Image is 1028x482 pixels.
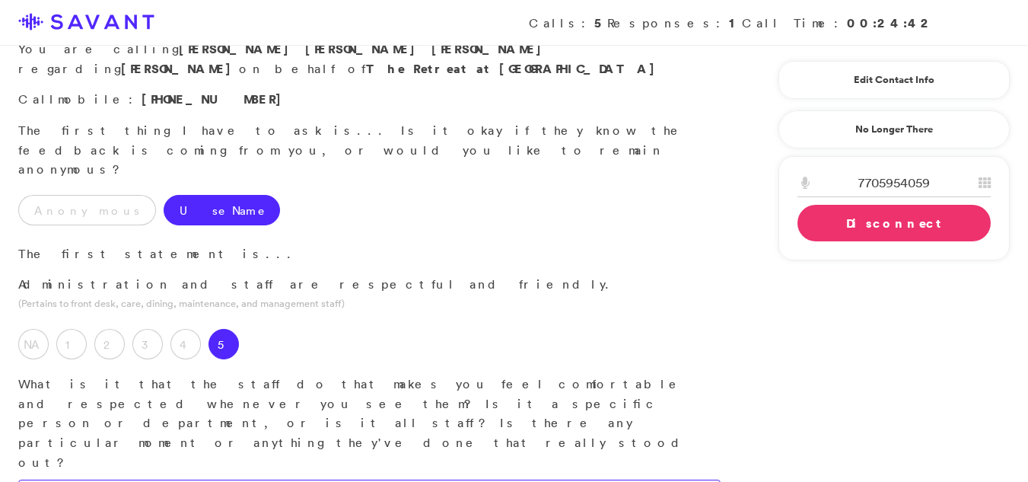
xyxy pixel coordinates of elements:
label: NA [18,329,49,359]
label: 4 [170,329,201,359]
label: 5 [208,329,239,359]
strong: 1 [729,14,742,31]
p: The first thing I have to ask is... Is it okay if they know the feedback is coming from you, or w... [18,121,721,180]
label: Use Name [164,195,280,225]
label: Anonymous [18,195,156,225]
a: Edit Contact Info [797,68,991,92]
a: Disconnect [797,205,991,241]
label: 2 [94,329,125,359]
span: [PHONE_NUMBER] [142,91,289,107]
p: The first statement is... [18,244,721,264]
p: You are calling regarding on behalf of [18,40,721,78]
p: Administration and staff are respectful and friendly. [18,275,721,295]
p: What is it that the staff do that makes you feel comfortable and respected whenever you see them?... [18,375,721,472]
strong: 5 [594,14,607,31]
p: Call : [18,90,721,110]
span: [PERSON_NAME] [PERSON_NAME] [179,40,423,57]
label: 3 [132,329,163,359]
strong: [PERSON_NAME] [121,60,239,77]
span: mobile [58,91,129,107]
span: [PERSON_NAME] [431,40,549,57]
a: No Longer There [778,110,1010,148]
strong: The Retreat at [GEOGRAPHIC_DATA] [366,60,663,77]
strong: 00:24:42 [847,14,934,31]
p: (Pertains to front desk, care, dining, maintenance, and management staff) [18,296,721,311]
label: 1 [56,329,87,359]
